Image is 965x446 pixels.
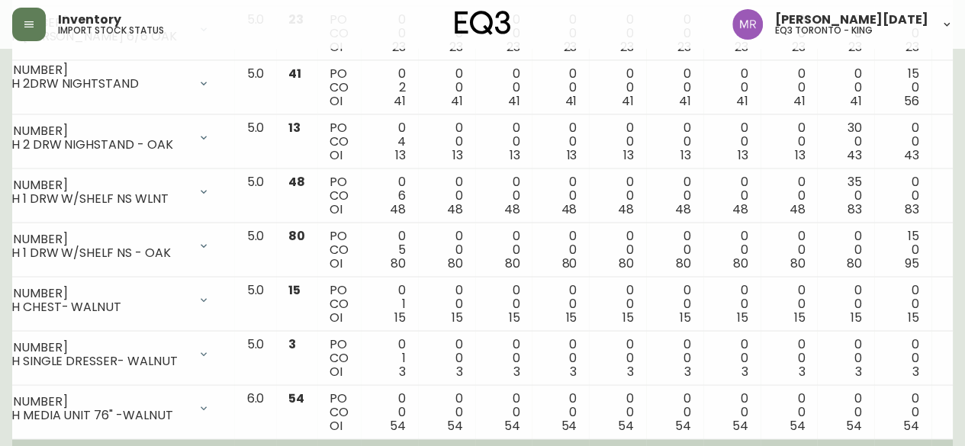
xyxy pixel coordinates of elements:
[716,175,748,216] div: 0 0
[601,283,634,324] div: 0 0
[330,229,349,270] div: PO CO
[430,283,463,324] div: 0 0
[430,229,463,270] div: 0 0
[732,9,763,40] img: 433a7fc21d7050a523c0a08e44de74d9
[658,120,691,162] div: 0 0
[829,66,862,107] div: 0 0
[330,416,343,434] span: OI
[234,385,276,439] td: 6.0
[886,120,919,162] div: 0 0
[288,172,305,190] span: 48
[561,416,577,434] span: 54
[623,146,634,163] span: 13
[676,254,691,271] span: 80
[829,120,862,162] div: 30 0
[773,175,806,216] div: 0 0
[684,362,691,380] span: 3
[798,362,805,380] span: 3
[330,146,343,163] span: OI
[829,337,862,378] div: 0 0
[430,120,463,162] div: 0 0
[905,200,919,217] span: 83
[373,337,406,378] div: 0 1
[716,337,748,378] div: 0 0
[679,91,691,109] span: 41
[544,391,577,432] div: 0 0
[627,362,634,380] span: 3
[373,175,406,216] div: 0 6
[288,64,301,82] span: 41
[509,308,520,326] span: 15
[790,254,805,271] span: 80
[430,337,463,378] div: 0 0
[330,254,343,271] span: OI
[570,362,577,380] span: 3
[390,416,406,434] span: 54
[829,391,862,432] div: 0 0
[794,146,805,163] span: 13
[773,391,806,432] div: 0 0
[904,146,919,163] span: 43
[886,337,919,378] div: 0 0
[505,254,520,271] span: 80
[886,12,919,53] div: 0 0
[390,200,406,217] span: 48
[234,223,276,277] td: 5.0
[330,120,349,162] div: PO CO
[504,416,520,434] span: 54
[487,391,520,432] div: 0 0
[905,254,919,271] span: 95
[908,308,919,326] span: 15
[601,229,634,270] div: 0 0
[399,362,406,380] span: 3
[732,200,748,217] span: 48
[455,11,511,35] img: logo
[373,229,406,270] div: 0 5
[513,362,520,380] span: 3
[601,391,634,432] div: 0 0
[847,254,862,271] span: 80
[430,391,463,432] div: 0 0
[886,229,919,270] div: 15 0
[732,416,748,434] span: 54
[716,66,748,107] div: 0 0
[716,229,748,270] div: 0 0
[373,391,406,432] div: 0 0
[829,175,862,216] div: 35 0
[430,66,463,107] div: 0 0
[448,254,463,271] span: 80
[58,26,164,35] h5: import stock status
[565,308,577,326] span: 15
[601,337,634,378] div: 0 0
[330,12,349,53] div: PO CO
[716,120,748,162] div: 0 0
[452,308,463,326] span: 15
[904,91,919,109] span: 56
[561,254,577,271] span: 80
[773,283,806,324] div: 0 0
[773,120,806,162] div: 0 0
[847,146,862,163] span: 43
[487,283,520,324] div: 0 0
[886,283,919,324] div: 0 0
[234,60,276,114] td: 5.0
[737,308,748,326] span: 15
[391,254,406,271] span: 80
[658,391,691,432] div: 0 0
[394,308,406,326] span: 15
[658,283,691,324] div: 0 0
[680,308,691,326] span: 15
[886,391,919,432] div: 0 0
[510,146,520,163] span: 13
[504,200,520,217] span: 48
[395,146,406,163] span: 13
[330,66,349,107] div: PO CO
[566,146,577,163] span: 13
[373,12,406,53] div: 0 0
[601,66,634,107] div: 0 0
[886,66,919,107] div: 15 0
[903,416,919,434] span: 54
[848,200,862,217] span: 83
[373,283,406,324] div: 0 1
[544,283,577,324] div: 0 0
